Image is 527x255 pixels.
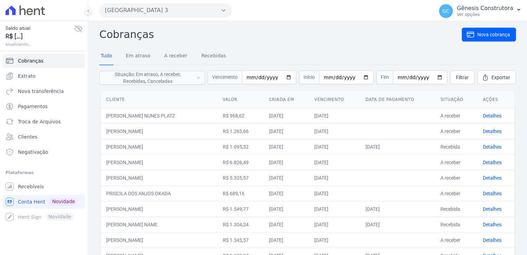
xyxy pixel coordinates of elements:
td: [DATE] [263,217,309,232]
td: A receber [435,170,477,186]
td: [DATE] [360,217,435,232]
a: Pagamentos [3,100,85,113]
button: [GEOGRAPHIC_DATA] 3 [99,3,232,17]
td: [DATE] [309,232,360,248]
td: [DATE] [360,201,435,217]
td: R$ 1.549,77 [217,201,263,217]
a: Detalhes [483,113,501,119]
a: Tudo [99,47,113,65]
span: Vencimento [208,70,242,84]
span: Negativação [18,149,48,155]
td: [DATE] [263,139,309,154]
td: R$ 689,16 [217,186,263,201]
td: R$ 5.325,57 [217,170,263,186]
a: Detalhes [483,175,501,181]
td: R$ 6.826,49 [217,154,263,170]
td: [DATE] [309,170,360,186]
button: Situação: Em atraso, A receber, Recebidas, Canceladas [99,71,205,85]
a: Recebidas [200,47,228,65]
span: Clientes [18,133,37,140]
td: [DATE] [360,139,435,154]
td: [PERSON_NAME] NUNES PLATZ [101,108,217,123]
span: atualizando... [6,41,74,47]
span: Nova transferência [18,88,64,95]
a: Detalhes [483,144,501,150]
td: [DATE] [309,201,360,217]
span: Troca de Arquivos [18,118,61,125]
a: Negativação [3,145,85,159]
span: Conta Hent [18,198,45,205]
td: R$ 1.095,32 [217,139,263,154]
td: [DATE] [263,232,309,248]
td: A receber [435,154,477,170]
th: Vencimento [309,91,360,108]
span: Saldo atual [6,25,74,32]
a: Detalhes [483,222,501,227]
td: PRISCILA DOS ANJOS OKADA [101,186,217,201]
th: Data de pagamento [360,91,435,108]
td: [PERSON_NAME] [101,139,217,154]
td: [DATE] [309,186,360,201]
td: A receber [435,123,477,139]
span: Novidade [49,198,78,205]
td: Recebida [435,201,477,217]
td: [PERSON_NAME] [101,201,217,217]
a: Em atraso [125,47,152,65]
span: Início [299,70,319,84]
a: Cobranças [3,54,85,68]
a: Detalhes [483,237,501,243]
td: [PERSON_NAME] NAME [101,217,217,232]
a: Detalhes [483,129,501,134]
td: A receber [435,108,477,123]
td: [DATE] [263,170,309,186]
td: [DATE] [263,201,309,217]
a: A receber [163,47,189,65]
span: Cobranças [18,57,43,64]
td: [DATE] [309,217,360,232]
th: Ações [477,91,515,108]
td: [DATE] [309,154,360,170]
a: Clientes [3,130,85,144]
td: Recebida [435,217,477,232]
p: Gênesis Construtora [457,5,513,12]
a: Extrato [3,69,85,83]
a: Nova transferência [3,84,85,98]
td: [DATE] [309,123,360,139]
button: GC Gênesis Construtora Ver opções [434,1,527,21]
span: R$ [...] [6,32,74,41]
a: Conta Hent Novidade [3,195,85,209]
span: Fim [376,70,393,84]
a: Recebíveis [3,180,85,193]
td: A receber [435,186,477,201]
td: [PERSON_NAME] [101,232,217,248]
h2: Cobranças [99,27,462,42]
td: [DATE] [309,108,360,123]
span: Situação: Em atraso, A receber, Recebidas, Canceladas [104,71,192,85]
th: Situação [435,91,477,108]
td: [DATE] [263,108,309,123]
td: [DATE] [263,123,309,139]
td: R$ 1.343,57 [217,232,263,248]
td: R$ 968,62 [217,108,263,123]
a: Filtrar [450,70,475,84]
td: [PERSON_NAME] [101,123,217,139]
a: Detalhes [483,191,501,196]
td: A receber [435,232,477,248]
span: Nova cobrança [477,31,510,38]
span: GC [442,9,449,13]
span: Recebíveis [18,183,44,190]
td: [DATE] [309,139,360,154]
span: Filtrar [456,74,469,81]
td: R$ 1.263,66 [217,123,263,139]
span: Extrato [18,73,36,79]
td: [DATE] [263,154,309,170]
a: Troca de Arquivos [3,115,85,129]
th: Criada em [263,91,309,108]
span: Exportar [491,74,510,81]
a: Detalhes [483,160,501,165]
p: Ver opções [457,12,513,17]
div: Plataformas [6,169,82,177]
span: Pagamentos [18,103,48,110]
td: Recebida [435,139,477,154]
nav: Sidebar [6,54,82,224]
